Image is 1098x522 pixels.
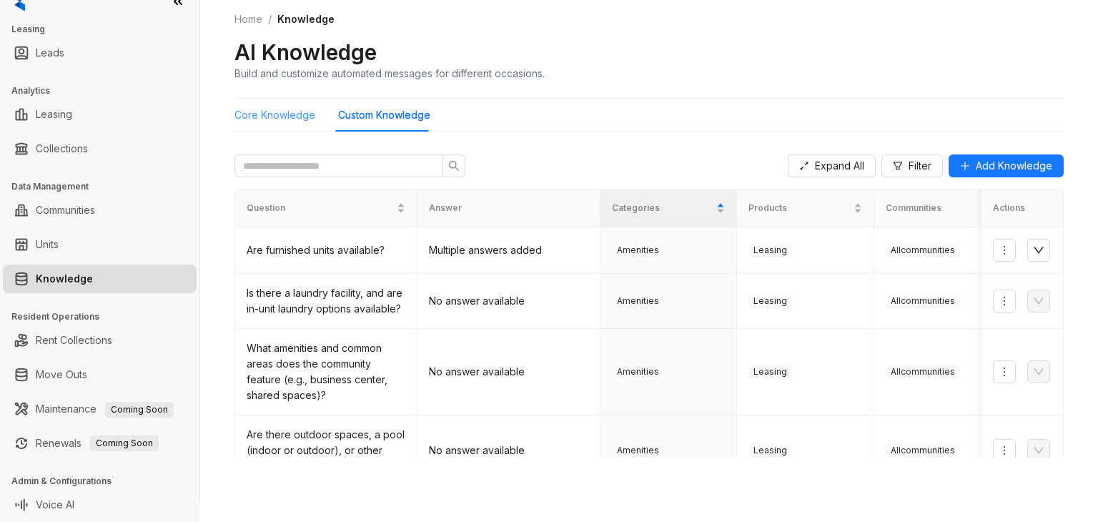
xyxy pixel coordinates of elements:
[788,154,876,177] button: Expand All
[3,134,197,163] li: Collections
[612,202,713,215] span: Categories
[999,295,1010,307] span: more
[748,443,792,458] span: Leasing
[3,100,197,129] li: Leasing
[11,180,199,193] h3: Data Management
[247,202,394,215] span: Question
[3,491,197,519] li: Voice AI
[748,202,850,215] span: Products
[3,230,197,259] li: Units
[36,360,87,389] a: Move Outs
[886,202,987,215] span: Communities
[748,365,792,379] span: Leasing
[612,365,664,379] span: Amenities
[815,158,864,174] span: Expand All
[886,443,960,458] span: All communities
[799,161,809,171] span: expand-alt
[1033,245,1044,256] span: down
[748,294,792,308] span: Leasing
[3,265,197,293] li: Knowledge
[11,23,199,36] h3: Leasing
[981,189,1064,227] th: Actions
[3,39,197,67] li: Leads
[886,294,960,308] span: All communities
[36,134,88,163] a: Collections
[268,11,272,27] li: /
[417,329,600,415] td: No answer available
[881,154,943,177] button: Filter
[36,265,93,293] a: Knowledge
[976,158,1052,174] span: Add Knowledge
[417,415,600,486] td: No answer available
[612,243,664,257] span: Amenities
[36,196,95,225] a: Communities
[36,429,159,458] a: RenewalsComing Soon
[999,366,1010,378] span: more
[234,107,315,123] div: Core Knowledge
[737,189,874,227] th: Products
[960,161,970,171] span: plus
[11,84,199,97] h3: Analytics
[893,161,903,171] span: filter
[886,243,960,257] span: All communities
[999,445,1010,456] span: more
[36,100,72,129] a: Leasing
[36,326,112,355] a: Rent Collections
[11,310,199,323] h3: Resident Operations
[3,360,197,389] li: Move Outs
[886,365,960,379] span: All communities
[612,443,664,458] span: Amenities
[90,435,159,451] span: Coming Soon
[3,196,197,225] li: Communities
[909,158,931,174] span: Filter
[36,39,64,67] a: Leads
[3,326,197,355] li: Rent Collections
[247,285,405,317] div: Is there a laundry facility, and are in-unit laundry options available?
[11,475,199,488] h3: Admin & Configurations
[417,189,600,227] th: Answer
[338,107,430,123] div: Custom Knowledge
[277,13,335,25] span: Knowledge
[612,294,664,308] span: Amenities
[999,245,1010,256] span: more
[234,66,545,81] div: Build and customize automated messages for different occasions.
[36,491,74,519] a: Voice AI
[247,340,405,403] div: What amenities and common areas does the community feature (e.g., business center, shared spaces)?
[448,160,460,172] span: search
[417,274,600,329] td: No answer available
[235,189,417,227] th: Question
[105,402,174,418] span: Coming Soon
[234,39,377,66] h2: AI Knowledge
[3,429,197,458] li: Renewals
[3,395,197,423] li: Maintenance
[232,11,265,27] a: Home
[247,242,405,258] div: Are furnished units available?
[36,230,59,259] a: Units
[247,427,405,474] div: Are there outdoor spaces, a pool (indoor or outdoor), or other recreational facilities?
[949,154,1064,177] button: Add Knowledge
[417,227,600,274] td: Multiple answers added
[748,243,792,257] span: Leasing
[874,189,1011,227] th: Communities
